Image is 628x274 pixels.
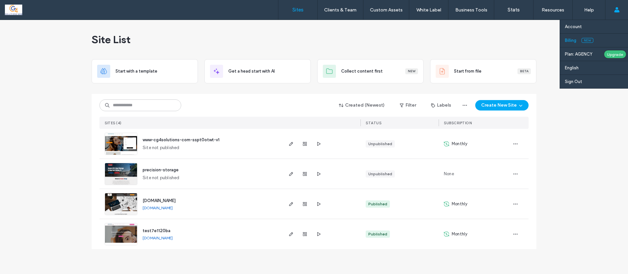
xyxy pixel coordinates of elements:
label: Sign Out [565,79,582,84]
span: Collect content first [341,68,383,75]
button: Created (Newest) [333,100,391,111]
a: [DOMAIN_NAME] [143,205,173,210]
span: Site List [92,33,131,46]
a: Sign Out [565,75,628,88]
span: Monthly [452,231,467,237]
div: New [405,68,418,74]
a: precision-storage [143,167,179,172]
span: Help [15,5,28,10]
label: Sites [292,7,304,13]
span: Monthly [452,141,467,147]
a: test7e1120ba [143,228,170,233]
div: Collect content firstNew [317,59,424,83]
label: Clients & Team [324,7,357,13]
a: [DOMAIN_NAME] [143,235,173,240]
span: Monthly [452,201,467,207]
span: New [582,38,593,43]
span: STATUS [366,121,381,125]
label: English [565,65,579,70]
span: Get a head start with AI [228,68,275,75]
label: Help [584,7,594,13]
label: Business Tools [455,7,487,13]
span: Site not published [143,175,180,181]
button: Labels [425,100,457,111]
a: [DOMAIN_NAME] [143,198,176,203]
div: Upgrade [604,50,626,59]
button: Filter [393,100,423,111]
div: Start with a template [92,59,198,83]
span: SUBSCRIPTION [444,121,472,125]
span: Start from file [454,68,481,75]
label: Account [565,24,582,29]
a: www-cg4solutions-com-sspt0otwt-v1 [143,137,219,142]
span: Site not published [143,145,180,151]
a: BillingNew [565,34,628,47]
div: Unpublished [368,141,392,147]
div: Beta [517,68,531,74]
div: Published [368,231,387,237]
label: Stats [508,7,520,13]
div: Start from fileBeta [430,59,536,83]
label: Custom Assets [370,7,403,13]
span: SITES (4) [105,121,122,125]
div: Published [368,201,387,207]
div: Unpublished [368,171,392,177]
span: None [444,171,454,177]
label: Resources [542,7,564,13]
label: Billing [565,38,576,43]
button: Create New Site [475,100,529,111]
label: Plan: AGENCY [565,52,599,57]
label: White Label [416,7,441,13]
a: Account [565,20,628,33]
div: Get a head start with AI [204,59,311,83]
span: Start with a template [115,68,157,75]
